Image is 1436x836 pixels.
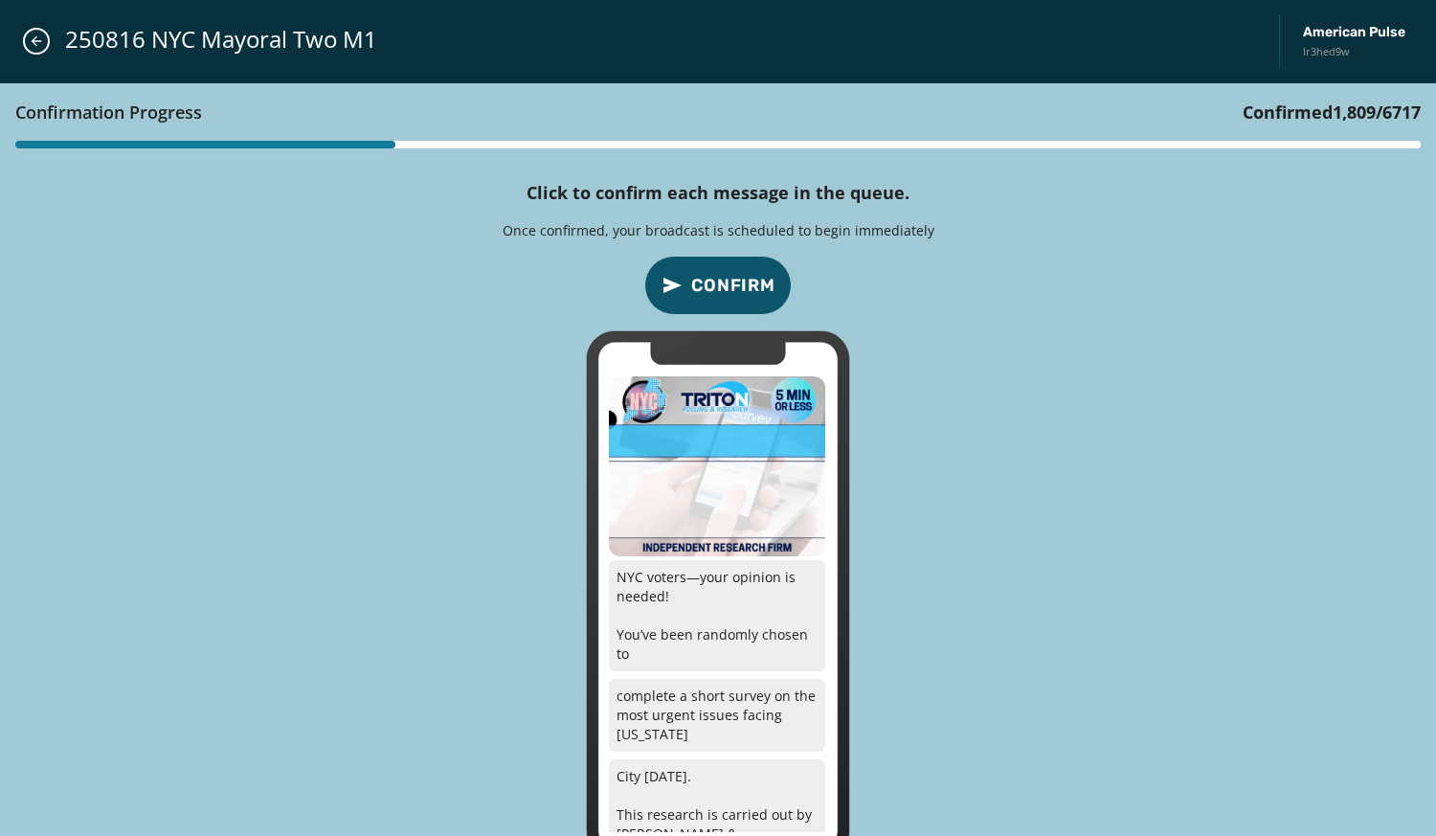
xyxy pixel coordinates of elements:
[1303,23,1405,42] span: American Pulse
[1303,44,1405,60] span: lr3hed9w
[503,221,934,240] p: Once confirmed, your broadcast is scheduled to begin immediately
[65,24,377,55] span: 250816 NYC Mayoral Two M1
[609,679,825,752] p: complete a short survey on the most urgent issues facing [US_STATE]
[609,376,825,556] img: 2025-06-28_193148_8474_php1sneEi-300x250-1725.png
[644,256,792,315] button: confirm-p2p-message-button
[527,179,909,206] h4: Click to confirm each message in the queue.
[609,560,825,671] p: NYC voters—your opinion is needed! You’ve been randomly chosen to
[691,272,775,299] span: Confirm
[1243,99,1421,125] h3: Confirmed / 6717
[15,99,202,125] h3: Confirmation Progress
[1333,101,1376,124] span: 1,809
